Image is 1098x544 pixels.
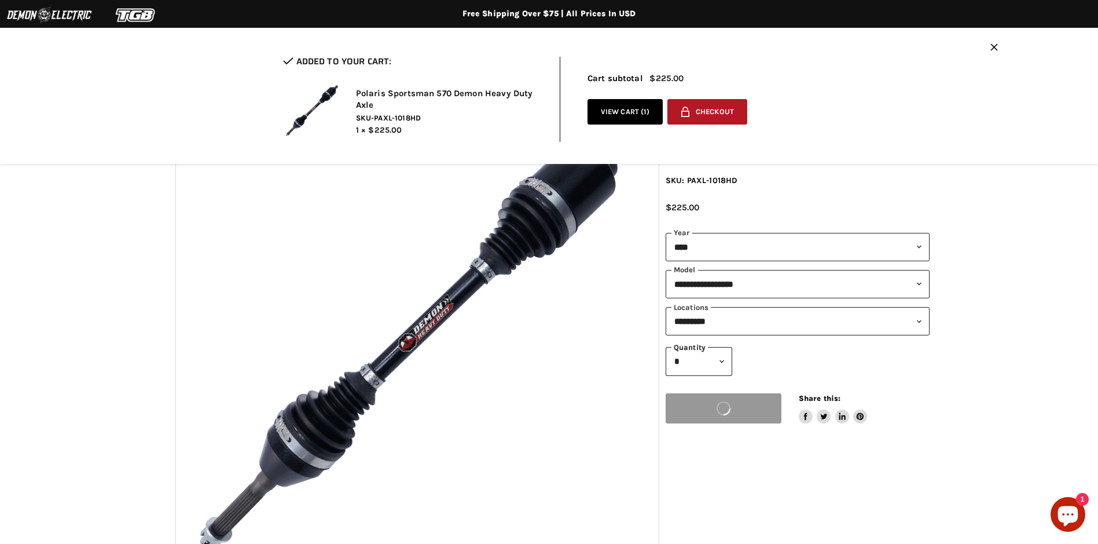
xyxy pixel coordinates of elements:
span: Share this: [799,394,840,403]
span: $225.00 [666,202,699,213]
div: SKU: PAXL-1018HD [666,174,930,187]
aside: Share this: [799,393,868,424]
img: Polaris Sportsman 570 Demon Heavy Duty Axle [283,82,341,140]
img: Demon Electric Logo 2 [6,4,93,26]
span: Cart subtotal [587,73,643,83]
h2: Polaris Sportsman 570 Demon Heavy Duty Axle [356,88,542,111]
select: modal-name [666,270,930,298]
button: Close [990,43,998,53]
span: $225.00 [368,125,402,135]
select: year [666,233,930,261]
span: SKU-PAXL-1018HD [356,113,542,123]
select: keys [666,307,930,335]
span: $225.00 [649,74,684,83]
select: Quantity [666,347,732,375]
span: 1 × [356,125,366,135]
span: Checkout [696,108,734,116]
h2: Added to your cart: [283,57,542,67]
inbox-online-store-chat: Shopify online store chat [1047,497,1089,535]
img: TGB Logo 2 [93,4,179,26]
span: 1 [644,107,647,116]
a: View cart (1) [587,99,663,125]
form: cart checkout [663,99,747,129]
div: Free Shipping Over $75 | All Prices In USD [86,9,1012,19]
button: Checkout [667,99,747,125]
